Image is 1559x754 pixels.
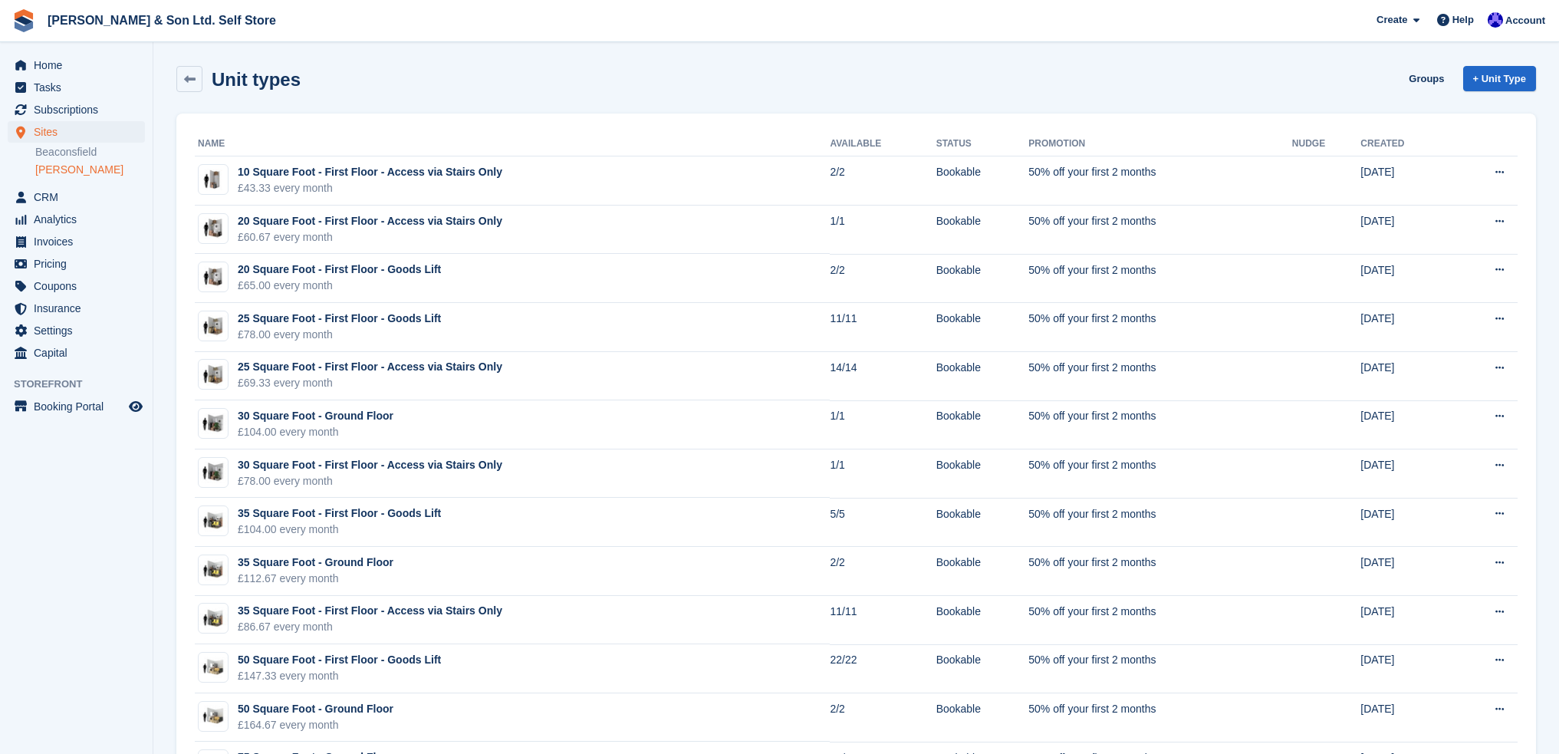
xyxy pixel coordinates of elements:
td: 50% off your first 2 months [1028,449,1292,499]
img: 25-sqft-unit%20(1).jpg [199,364,228,386]
td: Bookable [936,254,1029,303]
td: 2/2 [830,693,936,742]
td: 50% off your first 2 months [1028,303,1292,352]
img: 10-sqft-unit.jpg [199,169,228,191]
span: Sites [34,121,126,143]
div: £43.33 every month [238,180,502,196]
div: £60.67 every month [238,229,502,245]
a: Beaconsfield [35,145,145,160]
td: [DATE] [1360,156,1451,206]
img: 30-sqft-unit%20(1).jpg [199,461,228,483]
span: Storefront [14,377,153,392]
td: [DATE] [1360,693,1451,742]
td: [DATE] [1360,352,1451,401]
td: 50% off your first 2 months [1028,644,1292,693]
td: 11/11 [830,303,936,352]
td: [DATE] [1360,400,1451,449]
a: menu [8,298,145,319]
td: 1/1 [830,449,936,499]
div: 30 Square Foot - First Floor - Access via Stairs Only [238,457,502,473]
img: 35-sqft-unit%20(2).jpg [199,558,228,581]
th: Promotion [1028,132,1292,156]
td: Bookable [936,596,1029,645]
div: 20 Square Foot - First Floor - Access via Stairs Only [238,213,502,229]
td: 50% off your first 2 months [1028,596,1292,645]
div: £104.00 every month [238,424,393,440]
td: 50% off your first 2 months [1028,400,1292,449]
a: menu [8,396,145,417]
div: £104.00 every month [238,522,441,538]
div: 10 Square Foot - First Floor - Access via Stairs Only [238,164,502,180]
td: [DATE] [1360,303,1451,352]
a: [PERSON_NAME] [35,163,145,177]
a: Groups [1403,66,1450,91]
a: [PERSON_NAME] & Son Ltd. Self Store [41,8,282,33]
td: 50% off your first 2 months [1028,254,1292,303]
td: [DATE] [1360,547,1451,596]
td: 22/22 [830,644,936,693]
span: Booking Portal [34,396,126,417]
td: 50% off your first 2 months [1028,206,1292,255]
div: £86.67 every month [238,619,502,635]
div: 35 Square Foot - First Floor - Access via Stairs Only [238,603,502,619]
a: menu [8,186,145,208]
span: Create [1376,12,1407,28]
img: 35-sqft-unit%20(2).jpg [199,510,228,532]
span: Coupons [34,275,126,297]
h2: Unit types [212,69,301,90]
a: menu [8,121,145,143]
div: £78.00 every month [238,473,502,489]
img: 50-sqft-unit%20(1).jpg [199,657,228,679]
td: [DATE] [1360,596,1451,645]
span: Home [34,54,126,76]
div: 20 Square Foot - First Floor - Goods Lift [238,262,441,278]
th: Available [830,132,936,156]
div: 35 Square Foot - First Floor - Goods Lift [238,505,441,522]
div: 50 Square Foot - Ground Floor [238,701,393,717]
a: menu [8,99,145,120]
span: Subscriptions [34,99,126,120]
img: 25-sqft-unit%20(1).jpg [199,315,228,337]
div: 25 Square Foot - First Floor - Goods Lift [238,311,441,327]
span: Help [1452,12,1474,28]
img: Samantha Tripp [1488,12,1503,28]
a: Preview store [127,397,145,416]
a: menu [8,320,145,341]
td: 50% off your first 2 months [1028,156,1292,206]
img: stora-icon-8386f47178a22dfd0bd8f6a31ec36ba5ce8667c1dd55bd0f319d3a0aa187defe.svg [12,9,35,32]
div: 25 Square Foot - First Floor - Access via Stairs Only [238,359,502,375]
img: 20-sqft-unit.jpg [199,266,228,288]
td: 2/2 [830,547,936,596]
th: Nudge [1292,132,1361,156]
td: Bookable [936,303,1029,352]
div: 35 Square Foot - Ground Floor [238,555,393,571]
div: £69.33 every month [238,375,502,391]
a: menu [8,342,145,364]
img: 50-sqft-unit%20(1).jpg [199,705,228,727]
div: £65.00 every month [238,278,441,294]
td: 1/1 [830,400,936,449]
td: Bookable [936,547,1029,596]
td: [DATE] [1360,254,1451,303]
td: 14/14 [830,352,936,401]
td: 50% off your first 2 months [1028,498,1292,547]
img: 30-sqft-unit%20(1).jpg [199,413,228,435]
a: menu [8,253,145,275]
a: menu [8,275,145,297]
span: Settings [34,320,126,341]
td: 50% off your first 2 months [1028,352,1292,401]
td: [DATE] [1360,449,1451,499]
td: Bookable [936,498,1029,547]
div: £78.00 every month [238,327,441,343]
a: + Unit Type [1463,66,1536,91]
td: 2/2 [830,254,936,303]
td: 11/11 [830,596,936,645]
th: Status [936,132,1029,156]
div: £112.67 every month [238,571,393,587]
td: Bookable [936,206,1029,255]
a: menu [8,231,145,252]
span: Capital [34,342,126,364]
div: £164.67 every month [238,717,393,733]
th: Name [195,132,830,156]
span: CRM [34,186,126,208]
